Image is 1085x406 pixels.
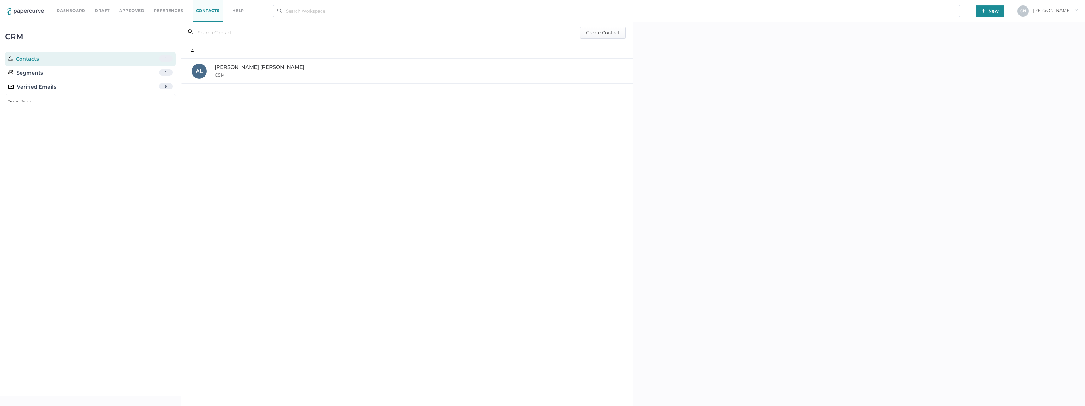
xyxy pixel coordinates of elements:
[215,64,304,70] span: [PERSON_NAME] [PERSON_NAME]
[580,29,626,35] a: Create Contact
[8,97,33,105] a: Team: Default
[8,70,13,75] img: segments.b9481e3d.svg
[57,7,85,14] a: Dashboard
[181,59,633,84] a: AL[PERSON_NAME] [PERSON_NAME]CSM
[976,5,1004,17] button: New
[193,27,500,39] input: Search Contact
[8,83,56,91] div: Verified Emails
[1020,9,1026,13] span: C N
[982,5,999,17] span: New
[215,72,226,78] span: CSM
[586,27,620,38] span: Create Contact
[8,56,13,61] img: person.20a629c4.svg
[8,55,39,63] div: Contacts
[159,83,173,89] div: 9
[196,68,203,74] span: A L
[20,99,33,103] span: Default
[159,55,173,62] div: 1
[119,7,144,14] a: Approved
[7,8,44,15] img: papercurve-logo-colour.7244d18c.svg
[273,5,960,17] input: Search Workspace
[1033,8,1078,13] span: [PERSON_NAME]
[154,7,183,14] a: References
[277,9,282,14] img: search.bf03fe8b.svg
[188,29,193,34] i: search_left
[159,69,173,76] div: 1
[982,9,985,13] img: plus-white.e19ec114.svg
[95,7,110,14] a: Draft
[8,69,43,77] div: Segments
[232,7,244,14] div: help
[1074,8,1078,12] i: arrow_right
[580,27,626,39] button: Create Contact
[8,85,14,89] img: email-icon-black.c777dcea.svg
[5,34,176,40] div: CRM
[181,43,633,59] div: A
